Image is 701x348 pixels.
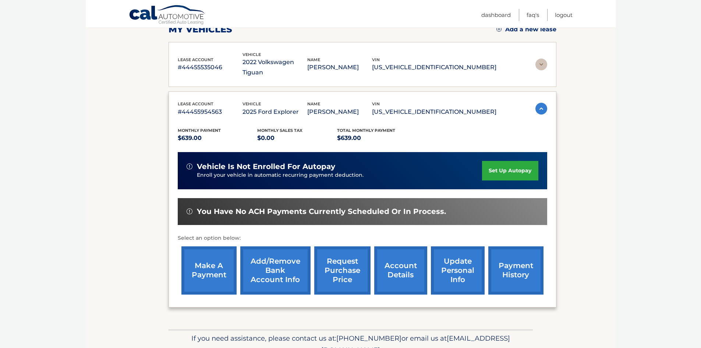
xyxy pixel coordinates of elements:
[242,101,261,106] span: vehicle
[307,107,372,117] p: [PERSON_NAME]
[372,62,496,73] p: [US_VEHICLE_IDENTIFICATION_NUMBER]
[187,208,192,214] img: alert-white.svg
[197,207,446,216] span: You have no ACH payments currently scheduled or in process.
[431,246,485,295] a: update personal info
[242,107,307,117] p: 2025 Ford Explorer
[257,128,302,133] span: Monthly sales Tax
[481,9,511,21] a: Dashboard
[307,101,320,106] span: name
[307,62,372,73] p: [PERSON_NAME]
[372,107,496,117] p: [US_VEHICLE_IDENTIFICATION_NUMBER]
[178,128,221,133] span: Monthly Payment
[197,162,335,171] span: vehicle is not enrolled for autopay
[488,246,544,295] a: payment history
[307,57,320,62] span: name
[535,103,547,115] img: accordion-active.svg
[178,107,242,117] p: #44455954563
[374,246,427,295] a: account details
[187,164,192,169] img: alert-white.svg
[240,246,311,295] a: Add/Remove bank account info
[169,24,232,35] h2: my vehicles
[527,9,539,21] a: FAQ's
[242,57,307,78] p: 2022 Volkswagen Tiguan
[178,57,213,62] span: lease account
[496,27,502,32] img: add.svg
[181,246,237,295] a: make a payment
[535,59,547,70] img: accordion-rest.svg
[555,9,573,21] a: Logout
[178,234,547,243] p: Select an option below:
[337,128,395,133] span: Total Monthly Payment
[372,57,380,62] span: vin
[336,334,401,342] span: [PHONE_NUMBER]
[178,101,213,106] span: lease account
[129,5,206,26] a: Cal Automotive
[314,246,371,295] a: request purchase price
[257,133,337,143] p: $0.00
[242,52,261,57] span: vehicle
[337,133,417,143] p: $639.00
[372,101,380,106] span: vin
[496,26,556,33] a: Add a new lease
[482,161,538,180] a: set up autopay
[178,62,242,73] p: #44455535046
[178,133,258,143] p: $639.00
[197,171,482,179] p: Enroll your vehicle in automatic recurring payment deduction.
